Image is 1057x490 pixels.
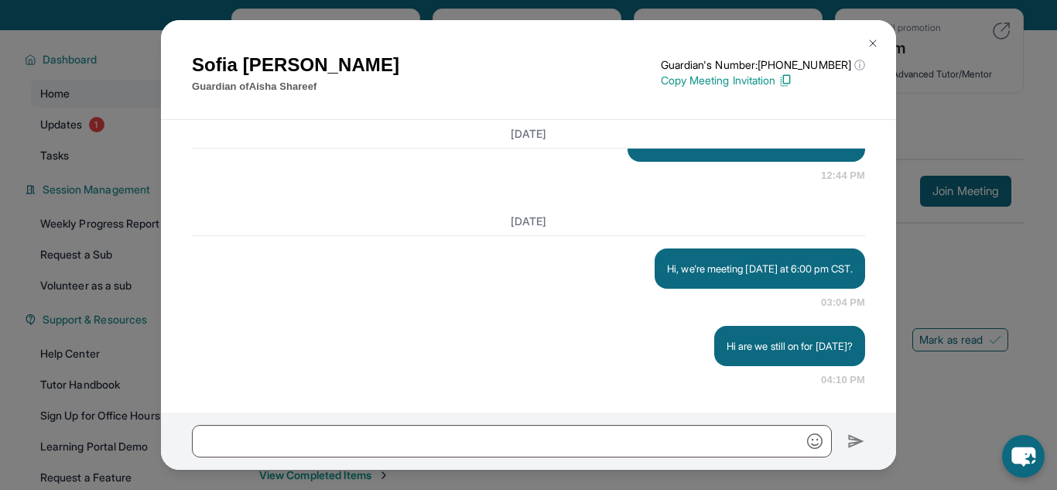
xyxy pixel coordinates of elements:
button: chat-button [1002,435,1045,478]
span: 04:10 PM [821,372,865,388]
p: Guardian of Aisha Shareef [192,79,399,94]
img: Send icon [847,432,865,451]
img: Copy Icon [778,74,792,87]
p: Hi, we're meeting [DATE] at 6:00 pm CST. [667,261,853,276]
span: 03:04 PM [821,295,865,310]
span: 12:44 PM [821,168,865,183]
h3: [DATE] [192,214,865,229]
img: Close Icon [867,37,879,50]
span: ⓘ [854,57,865,73]
p: Hi are we still on for [DATE]? [727,338,853,354]
p: Copy Meeting Invitation [661,73,865,88]
h3: [DATE] [192,126,865,142]
p: Guardian's Number: [PHONE_NUMBER] [661,57,865,73]
h1: Sofia [PERSON_NAME] [192,51,399,79]
img: Emoji [807,433,823,449]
